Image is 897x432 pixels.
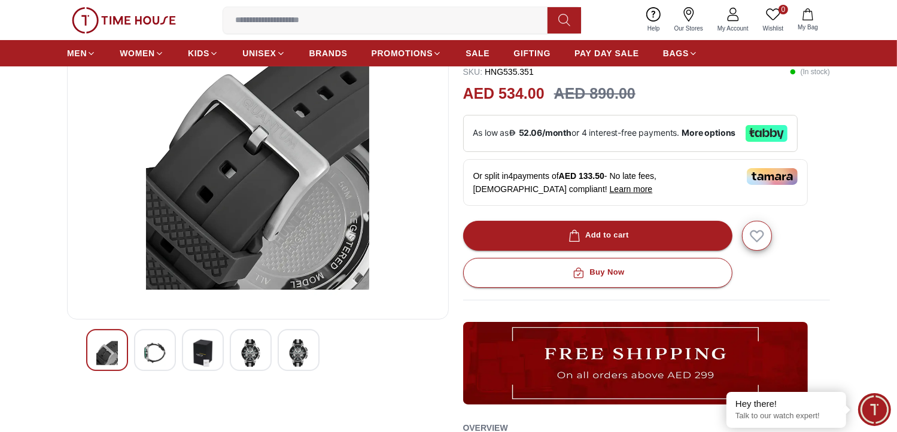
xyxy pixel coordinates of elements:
[663,47,689,59] span: BAGS
[559,171,604,181] span: AED 133.50
[574,42,639,64] a: PAY DAY SALE
[463,322,808,404] img: ...
[554,83,635,105] h3: AED 890.00
[735,398,837,410] div: Hey there!
[309,47,348,59] span: BRANDS
[242,42,285,64] a: UNISEX
[790,6,825,34] button: My Bag
[643,24,665,33] span: Help
[67,42,96,64] a: MEN
[309,42,348,64] a: BRANDS
[735,411,837,421] p: Talk to our watch expert!
[463,258,732,288] button: Buy Now
[858,393,891,426] div: Chat Widget
[466,42,489,64] a: SALE
[779,5,788,14] span: 0
[790,66,830,78] p: ( In stock )
[566,229,629,242] div: Add to cart
[288,339,309,367] img: QUANTUM Men's Chronograph Black Dial Watch - HNG535.351
[513,47,551,59] span: GIFTING
[67,47,87,59] span: MEN
[756,5,790,35] a: 0Wishlist
[513,42,551,64] a: GIFTING
[610,184,653,194] span: Learn more
[72,7,176,34] img: ...
[758,24,788,33] span: Wishlist
[120,47,155,59] span: WOMEN
[372,47,433,59] span: PROMOTIONS
[463,67,483,77] span: SKU :
[793,23,823,32] span: My Bag
[670,24,708,33] span: Our Stores
[188,47,209,59] span: KIDS
[747,168,798,185] img: Tamara
[574,47,639,59] span: PAY DAY SALE
[640,5,667,35] a: Help
[242,47,276,59] span: UNISEX
[77,22,439,309] img: QUANTUM Men's Chronograph Black Dial Watch - HNG535.351
[372,42,442,64] a: PROMOTIONS
[463,66,534,78] p: HNG535.351
[463,83,545,105] h2: AED 534.00
[466,47,489,59] span: SALE
[713,24,753,33] span: My Account
[120,42,164,64] a: WOMEN
[463,159,808,206] div: Or split in 4 payments of - No late fees, [DEMOGRAPHIC_DATA] compliant!
[663,42,698,64] a: BAGS
[240,339,262,367] img: QUANTUM Men's Chronograph Black Dial Watch - HNG535.351
[96,339,118,367] img: QUANTUM Men's Chronograph Black Dial Watch - HNG535.351
[144,339,166,367] img: QUANTUM Men's Chronograph Black Dial Watch - HNG535.351
[192,339,214,367] img: QUANTUM Men's Chronograph Black Dial Watch - HNG535.351
[188,42,218,64] a: KIDS
[570,266,624,279] div: Buy Now
[667,5,710,35] a: Our Stores
[463,221,732,251] button: Add to cart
